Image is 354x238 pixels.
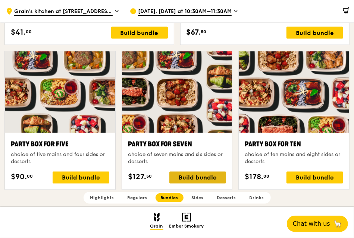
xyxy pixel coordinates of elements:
span: 00 [263,174,269,180]
div: choice of ten mains and eight sides or desserts [245,151,343,166]
span: 🦙 [333,219,342,228]
span: $127. [128,172,146,183]
div: Build bundle [286,172,343,184]
div: Build bundle [53,172,109,184]
span: 00 [26,29,32,35]
span: $178. [245,172,263,183]
span: Ember Smokery [169,223,204,230]
span: $67. [187,27,201,38]
span: $41. [11,27,26,38]
span: 50 [201,29,207,35]
img: Ember Smokery mobile logo [182,213,191,222]
div: Build bundle [111,27,168,39]
div: Party Box for Five [11,139,109,149]
button: Chat with us🦙 [287,216,348,232]
div: Build bundle [286,27,343,39]
div: Party Box for Seven [128,139,226,149]
img: Grain mobile logo [154,213,160,222]
span: 50 [146,174,152,180]
div: Build bundle [169,172,226,184]
div: choice of five mains and four sides or desserts [11,151,109,166]
span: Grain [150,223,163,230]
div: choice of seven mains and six sides or desserts [128,151,226,166]
span: Grain's kitchen at [STREET_ADDRESS] (entrance along [PERSON_NAME][GEOGRAPHIC_DATA]) [14,8,113,16]
div: Party Box for Ten [245,139,343,149]
span: $90. [11,172,27,183]
span: [DATE], [DATE] at 10:30AM–11:30AM [138,8,232,16]
span: 00 [27,174,33,180]
span: Chat with us [293,219,330,228]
